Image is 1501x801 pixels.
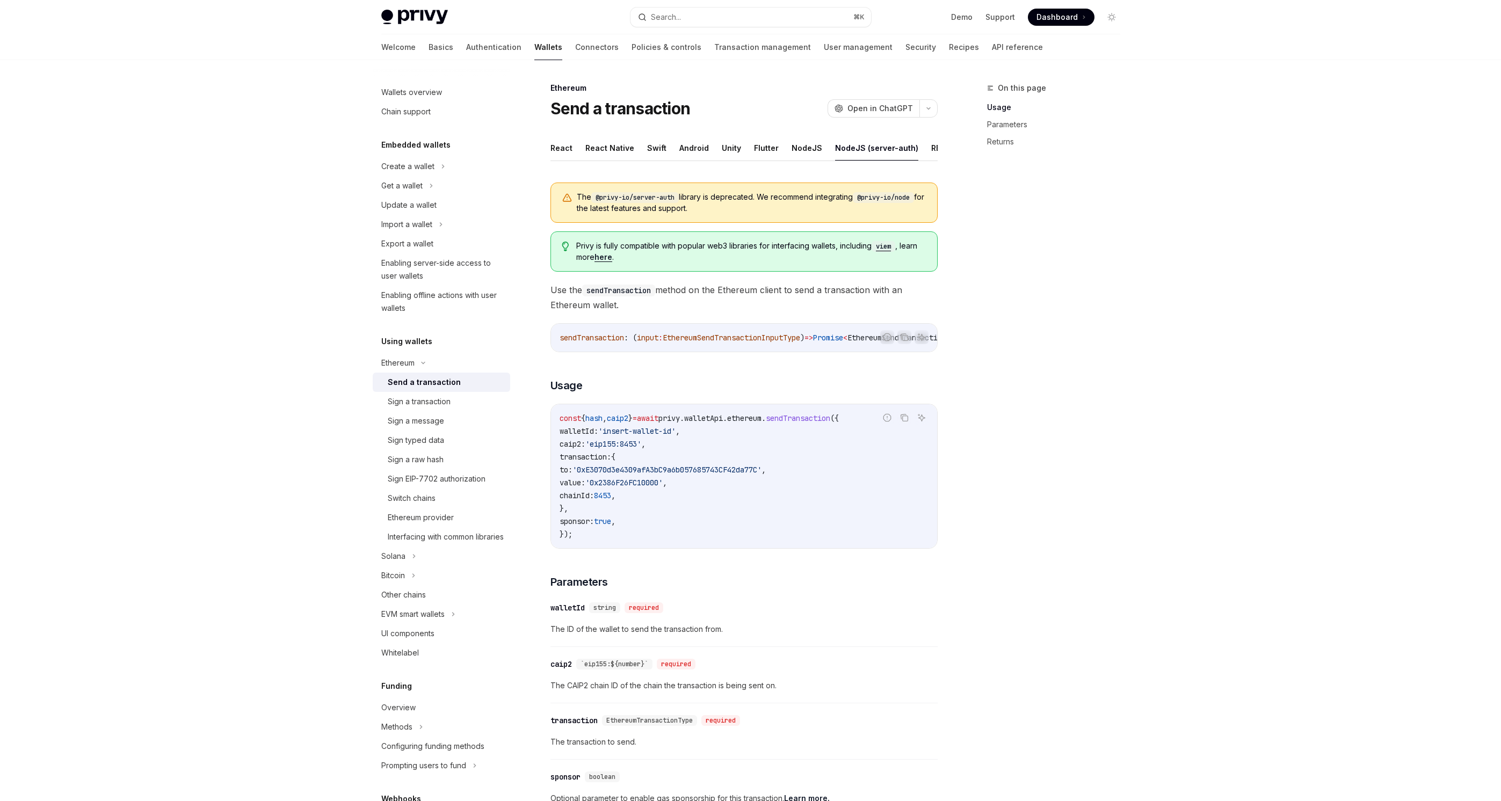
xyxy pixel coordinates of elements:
[373,624,510,643] a: UI components
[373,102,510,121] a: Chain support
[388,414,444,427] div: Sign a message
[987,116,1129,133] a: Parameters
[951,12,973,23] a: Demo
[381,550,405,563] div: Solana
[373,234,510,253] a: Export a wallet
[388,395,451,408] div: Sign a transaction
[792,135,822,161] button: NodeJS
[373,253,510,286] a: Enabling server-side access to user wallets
[381,86,442,99] div: Wallets overview
[606,716,693,725] span: EthereumTransactionType
[987,99,1129,116] a: Usage
[381,720,412,733] div: Methods
[550,623,938,636] span: The ID of the wallet to send the transaction from.
[381,356,415,369] div: Ethereum
[373,83,510,102] a: Wallets overview
[373,527,510,547] a: Interfacing with common libraries
[641,439,646,449] span: ,
[594,491,611,500] span: 8453
[611,491,615,500] span: ,
[381,34,416,60] a: Welcome
[762,465,766,475] span: ,
[847,103,913,114] span: Open in ChatGPT
[992,34,1043,60] a: API reference
[676,426,680,436] span: ,
[373,585,510,605] a: Other chains
[550,602,585,613] div: walletId
[381,759,466,772] div: Prompting users to fund
[550,679,938,692] span: The CAIP2 chain ID of the chain the transaction is being sent on.
[853,13,865,21] span: ⌘ K
[576,241,926,263] span: Privy is fully compatible with popular web3 libraries for interfacing wallets, including , learn ...
[679,135,709,161] button: Android
[915,330,929,344] button: Ask AI
[624,333,637,343] span: : (
[381,160,434,173] div: Create a wallet
[560,516,594,526] span: sponsor:
[388,434,444,447] div: Sign typed data
[550,715,598,726] div: transaction
[381,237,433,250] div: Export a wallet
[872,241,895,252] code: viem
[658,333,663,343] span: :
[373,373,510,392] a: Send a transaction
[381,179,423,192] div: Get a wallet
[987,133,1129,150] a: Returns
[381,627,434,640] div: UI components
[381,701,416,714] div: Overview
[1036,12,1078,23] span: Dashboard
[550,736,938,748] span: The transaction to send.
[550,659,572,669] div: caip2
[830,413,839,423] span: ({
[880,411,894,425] button: Report incorrect code
[585,135,634,161] button: React Native
[388,453,444,466] div: Sign a raw hash
[585,478,663,487] span: '0x2386F26FC10000'
[381,680,412,693] h5: Funding
[381,199,437,212] div: Update a wallet
[701,715,740,726] div: required
[684,413,723,423] span: walletApi
[598,426,676,436] span: 'insert-wallet-id'
[847,333,998,343] span: EthereumSendTransactionResponseType
[373,698,510,717] a: Overview
[594,516,611,526] span: true
[1103,9,1120,26] button: Toggle dark mode
[560,413,581,423] span: const
[388,472,485,485] div: Sign EIP-7702 authorization
[630,8,871,27] button: Search...⌘K
[727,413,762,423] span: ethereum
[373,508,510,527] a: Ethereum provider
[577,192,926,214] span: The library is deprecated. We recommend integrating for the latest features and support.
[381,588,426,601] div: Other chains
[550,99,691,118] h1: Send a transaction
[381,289,504,315] div: Enabling offline actions with user wallets
[560,491,594,500] span: chainId:
[388,376,461,389] div: Send a transaction
[607,413,628,423] span: caip2
[572,465,762,475] span: '0xE3070d3e4309afA3bC9a6b057685743CF42da77C'
[754,135,779,161] button: Flutter
[550,574,608,589] span: Parameters
[998,82,1046,94] span: On this page
[550,282,938,312] span: Use the method on the Ethereum client to send a transaction with an Ethereum wallet.
[388,511,454,524] div: Ethereum provider
[381,10,448,25] img: light logo
[651,11,681,24] div: Search...
[373,489,510,508] a: Switch chains
[585,413,603,423] span: hash
[657,659,695,669] div: required
[658,413,680,423] span: privy
[637,413,658,423] span: await
[931,135,965,161] button: REST API
[466,34,521,60] a: Authentication
[633,413,637,423] span: =
[880,330,894,344] button: Report incorrect code
[680,413,684,423] span: .
[429,34,453,60] a: Basics
[611,452,615,462] span: {
[550,83,938,93] div: Ethereum
[593,603,616,612] span: string
[647,135,666,161] button: Swift
[373,411,510,431] a: Sign a message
